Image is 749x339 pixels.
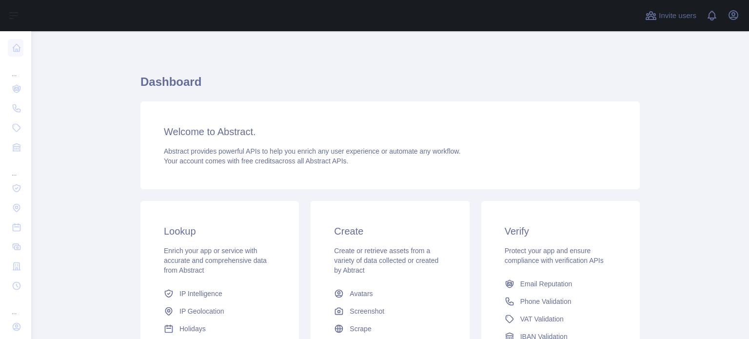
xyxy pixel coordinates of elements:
[160,285,279,302] a: IP Intelligence
[643,8,698,23] button: Invite users
[520,279,572,289] span: Email Reputation
[350,289,373,299] span: Avatars
[160,320,279,338] a: Holidays
[501,293,620,310] a: Phone Validation
[334,247,438,274] span: Create or retrieve assets from a variety of data collected or created by Abtract
[179,324,206,334] span: Holidays
[241,157,275,165] span: free credits
[501,275,620,293] a: Email Reputation
[501,310,620,328] a: VAT Validation
[164,125,616,139] h3: Welcome to Abstract.
[330,302,450,320] a: Screenshot
[140,74,640,98] h1: Dashboard
[334,224,446,238] h3: Create
[8,59,23,78] div: ...
[164,224,276,238] h3: Lookup
[659,10,696,21] span: Invite users
[164,247,267,274] span: Enrich your app or service with accurate and comprehensive data from Abstract
[8,297,23,316] div: ...
[164,157,348,165] span: Your account comes with across all Abstract APIs.
[520,297,572,306] span: Phone Validation
[8,158,23,178] div: ...
[350,324,371,334] span: Scrape
[520,314,564,324] span: VAT Validation
[179,289,222,299] span: IP Intelligence
[179,306,224,316] span: IP Geolocation
[505,247,604,264] span: Protect your app and ensure compliance with verification APIs
[330,320,450,338] a: Scrape
[350,306,384,316] span: Screenshot
[505,224,616,238] h3: Verify
[160,302,279,320] a: IP Geolocation
[164,147,461,155] span: Abstract provides powerful APIs to help you enrich any user experience or automate any workflow.
[330,285,450,302] a: Avatars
